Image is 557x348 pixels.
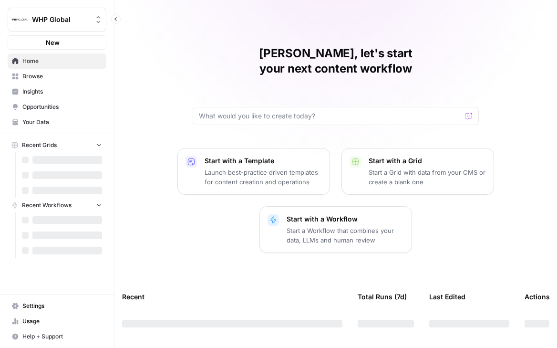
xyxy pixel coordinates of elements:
[8,99,106,115] a: Opportunities
[369,168,486,187] p: Start a Grid with data from your CMS or create a blank one
[22,141,57,149] span: Recent Grids
[287,214,404,224] p: Start with a Workflow
[341,148,494,195] button: Start with a GridStart a Grid with data from your CMS or create a blank one
[32,15,90,24] span: WHP Global
[369,156,486,166] p: Start with a Grid
[199,111,461,121] input: What would you like to create today?
[22,87,102,96] span: Insights
[177,148,330,195] button: Start with a TemplateLaunch best-practice driven templates for content creation and operations
[8,53,106,69] a: Home
[8,329,106,344] button: Help + Support
[22,57,102,65] span: Home
[22,332,102,341] span: Help + Support
[22,302,102,310] span: Settings
[8,298,106,314] a: Settings
[8,69,106,84] a: Browse
[22,103,102,111] span: Opportunities
[22,118,102,127] span: Your Data
[525,284,550,310] div: Actions
[358,284,407,310] div: Total Runs (7d)
[205,168,322,187] p: Launch best-practice driven templates for content creation and operations
[46,38,60,47] span: New
[22,72,102,81] span: Browse
[8,84,106,99] a: Insights
[287,226,404,245] p: Start a Workflow that combines your data, LLMs and human review
[259,206,412,253] button: Start with a WorkflowStart a Workflow that combines your data, LLMs and human review
[8,198,106,212] button: Recent Workflows
[8,138,106,152] button: Recent Grids
[193,46,479,76] h1: [PERSON_NAME], let's start your next content workflow
[8,115,106,130] a: Your Data
[22,201,72,210] span: Recent Workflows
[8,8,106,32] button: Workspace: WHP Global
[8,314,106,329] a: Usage
[22,317,102,326] span: Usage
[8,35,106,50] button: New
[122,284,342,310] div: Recent
[429,284,465,310] div: Last Edited
[11,11,28,28] img: WHP Global Logo
[205,156,322,166] p: Start with a Template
